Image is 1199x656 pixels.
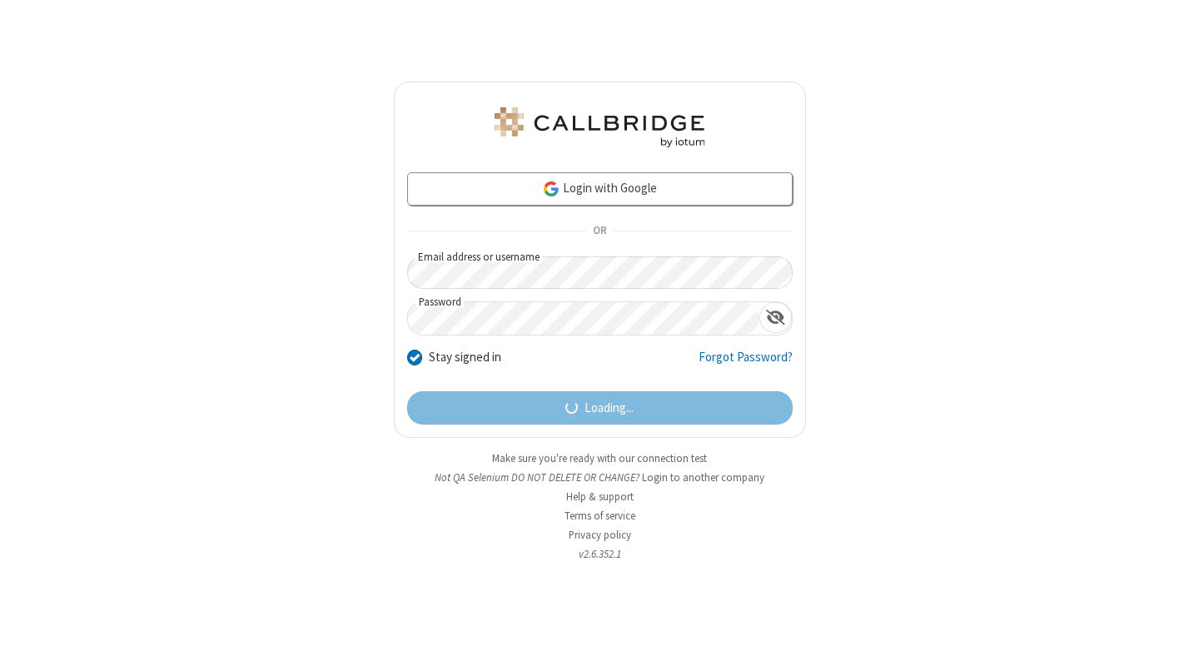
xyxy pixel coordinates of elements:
[407,172,793,206] a: Login with Google
[408,302,759,335] input: Password
[759,302,792,333] div: Show password
[394,470,806,485] li: Not QA Selenium DO NOT DELETE OR CHANGE?
[429,348,501,367] label: Stay signed in
[565,509,635,523] a: Terms of service
[566,490,634,504] a: Help & support
[492,451,707,465] a: Make sure you're ready with our connection test
[491,107,708,147] img: QA Selenium DO NOT DELETE OR CHANGE
[407,391,793,425] button: Loading...
[585,399,634,418] span: Loading...
[1157,613,1187,644] iframe: Chat
[642,470,764,485] button: Login to another company
[586,220,613,243] span: OR
[542,180,560,198] img: google-icon.png
[569,528,631,542] a: Privacy policy
[394,546,806,562] li: v2.6.352.1
[699,348,793,380] a: Forgot Password?
[407,256,793,289] input: Email address or username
